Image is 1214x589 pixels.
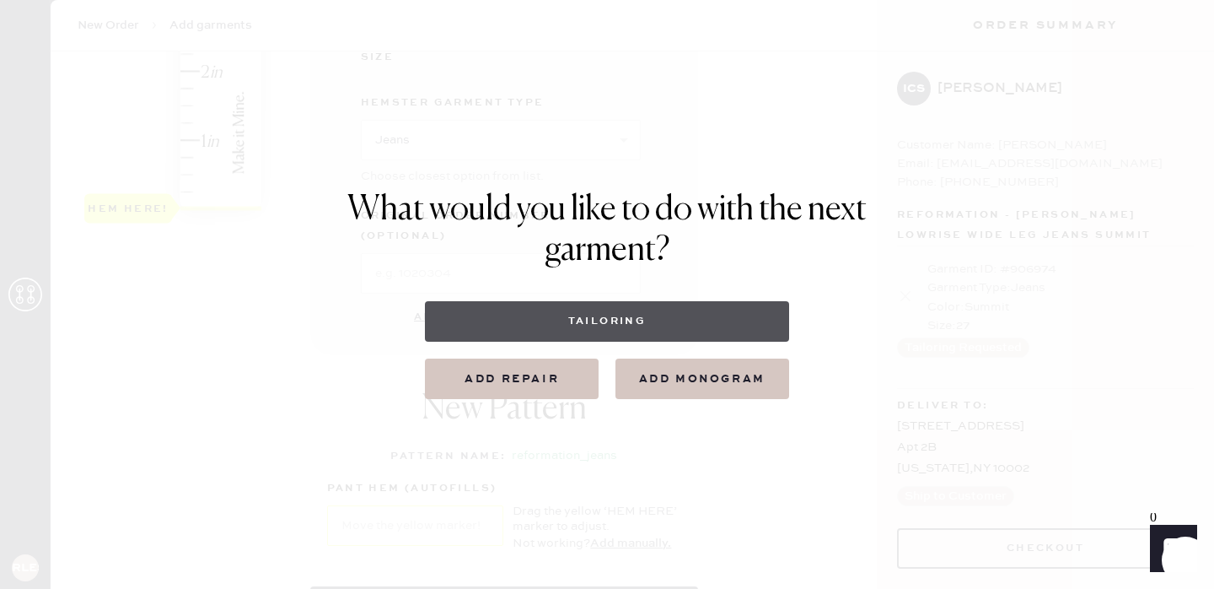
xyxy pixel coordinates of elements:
[347,190,867,271] h1: What would you like to do with the next garment?
[425,359,599,399] button: Add repair
[615,359,789,399] button: add monogram
[425,301,788,342] button: Tailoring
[1134,513,1206,586] iframe: Front Chat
